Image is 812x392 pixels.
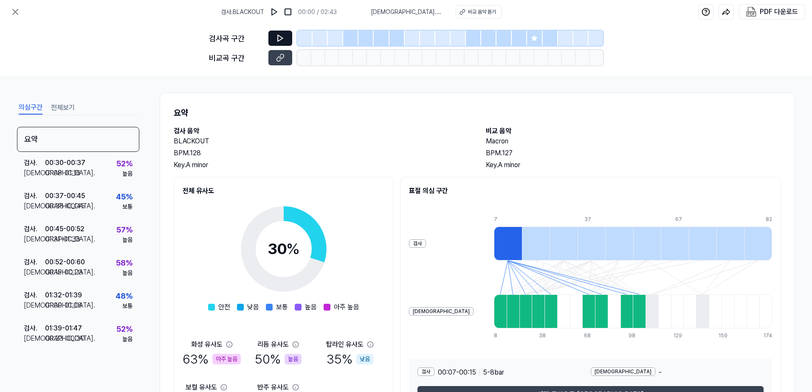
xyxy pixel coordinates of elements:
span: 안전 [218,302,230,312]
div: 48 % [116,290,133,302]
div: 00:23 - 00:30 [45,333,85,344]
div: 50 % [255,350,302,369]
div: - [591,367,764,378]
div: 01:32 - 01:39 [45,290,82,300]
div: [DEMOGRAPHIC_DATA] . [24,300,45,311]
div: 7 [494,216,522,223]
span: 낮음 [247,302,259,312]
div: 52 % [116,323,133,335]
img: stop [284,8,292,16]
span: 높음 [305,302,317,312]
span: % [286,240,300,258]
div: 01:08 - 01:16 [45,168,80,178]
img: PDF Download [746,7,756,17]
div: 63 % [183,350,241,369]
div: 57 % [116,224,133,235]
h2: BLACKOUT [174,136,469,146]
div: 98 [629,332,641,339]
span: 5 - 8 bar [483,367,504,378]
button: 비교 음악 듣기 [456,5,502,19]
div: 낮음 [356,354,373,364]
span: 보통 [276,302,288,312]
div: 129 [674,332,686,339]
div: 높음 [122,335,133,344]
div: Key. A minor [174,160,469,170]
div: 검사 [417,367,434,376]
div: 비교 음악 듣기 [468,8,496,16]
img: help [702,8,710,16]
div: 00:00 / 02:43 [298,8,337,17]
div: 검사 . [24,290,45,300]
span: 아주 높음 [334,302,359,312]
div: 검사 . [24,224,45,234]
div: 보통 [122,302,133,311]
div: Key. A minor [486,160,781,170]
div: 58 % [116,257,133,269]
div: 01:31 - 01:38 [45,234,80,244]
h2: 표절 의심 구간 [409,186,772,196]
h2: 비교 음악 [486,126,781,136]
div: 174 [764,332,772,339]
div: 8 [494,332,507,339]
div: [DEMOGRAPHIC_DATA] . [24,267,45,277]
div: 45 % [116,191,133,202]
div: 리듬 유사도 [257,339,289,350]
div: 00:30 - 00:37 [45,158,85,168]
div: [DEMOGRAPHIC_DATA] [591,367,655,376]
div: 00:52 - 00:60 [45,257,85,267]
span: 검사 . BLACKOUT [221,8,264,17]
h2: 검사 음악 [174,126,469,136]
div: BPM. 127 [486,148,781,158]
div: 01:39 - 01:47 [45,323,82,333]
div: 00:45 - 00:52 [45,224,85,234]
div: [DEMOGRAPHIC_DATA] . [24,333,45,344]
div: 검사 . [24,191,45,201]
div: BPM. 128 [174,148,469,158]
img: share [722,8,730,16]
div: 30 [268,238,300,260]
div: 00:37 - 00:45 [45,191,85,201]
div: 82 [766,216,772,223]
div: 00:15 - 00:23 [45,267,83,277]
div: 높음 [122,269,133,277]
div: 00:38 - 00:45 [45,201,85,211]
div: 37 [584,216,612,223]
span: 00:07 - 00:15 [438,367,476,378]
h1: 요약 [174,106,781,119]
div: 높음 [122,169,133,178]
div: 화성 유사도 [191,339,223,350]
div: 68 [584,332,597,339]
button: 의심구간 [19,101,42,115]
div: 01:00 - 01:08 [45,300,82,311]
div: 비교곡 구간 [209,52,263,64]
div: [DEMOGRAPHIC_DATA] . [24,234,45,244]
div: 높음 [285,354,302,364]
button: 전체보기 [51,101,75,115]
div: 159 [719,332,731,339]
div: 탑라인 유사도 [326,339,364,350]
div: 35 % [327,350,373,369]
div: 검사 . [24,257,45,267]
button: PDF 다운로드 [744,5,800,19]
div: 검사 . [24,323,45,333]
div: 높음 [122,235,133,244]
div: [DEMOGRAPHIC_DATA] [409,307,474,316]
h2: Macron [486,136,781,146]
div: 보통 [122,202,133,211]
div: [DEMOGRAPHIC_DATA] . [24,168,45,178]
div: 검사 . [24,158,45,168]
div: [DEMOGRAPHIC_DATA] . [24,201,45,211]
h2: 전체 유사도 [183,186,384,196]
div: 검사 [409,239,426,248]
div: 아주 높음 [212,354,241,364]
div: 67 [675,216,703,223]
div: PDF 다운로드 [760,6,798,17]
img: play [270,8,279,16]
div: 38 [539,332,552,339]
span: [DEMOGRAPHIC_DATA] . Macron [371,8,445,17]
div: 요약 [17,127,139,152]
div: 검사곡 구간 [209,33,263,44]
div: 52 % [116,158,133,169]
